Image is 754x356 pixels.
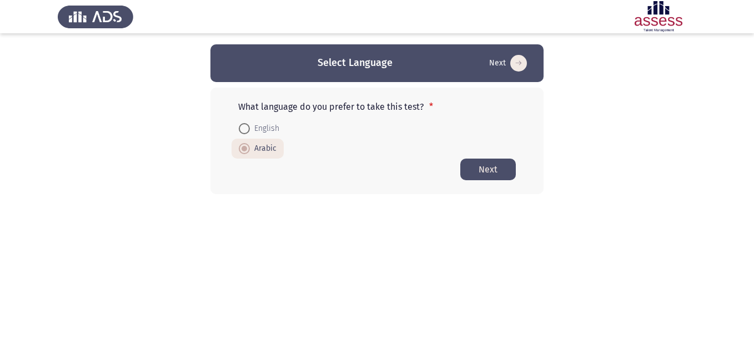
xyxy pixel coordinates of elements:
img: Assessment logo of OCM R1 ASSESS [621,1,696,32]
button: Start assessment [460,159,516,180]
span: English [250,122,279,135]
p: What language do you prefer to take this test? [238,101,516,112]
img: Assess Talent Management logo [58,1,133,32]
span: Arabic [250,142,277,155]
button: Start assessment [486,54,530,72]
h3: Select Language [318,56,393,70]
